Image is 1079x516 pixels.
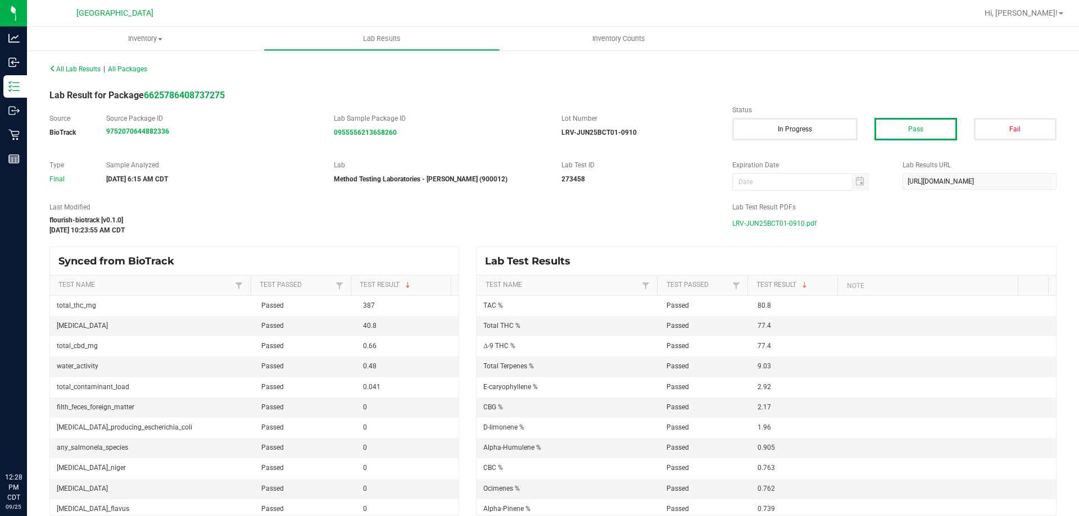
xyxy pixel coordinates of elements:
[334,129,397,136] a: 0955556213658260
[57,444,128,451] span: any_salmonela_species
[363,423,367,431] span: 0
[363,505,367,513] span: 0
[974,118,1057,140] button: Fail
[758,464,775,472] span: 0.763
[58,255,183,267] span: Synced from BioTrack
[33,424,47,438] iframe: Resource center unread badge
[348,34,416,44] span: Lab Results
[232,278,246,293] a: Filter
[800,281,809,290] span: Sortable
[261,423,284,431] span: Passed
[27,34,264,44] span: Inventory
[49,216,123,224] strong: flourish-biotrack [v0.1.0]
[57,322,108,330] span: [MEDICAL_DATA]
[260,281,333,290] a: Test PassedSortable
[264,27,500,51] a: Lab Results
[103,65,105,73] span: |
[837,276,1018,296] th: Note
[57,464,126,472] span: [MEDICAL_DATA]_niger
[333,278,346,293] a: Filter
[5,472,22,503] p: 12:28 PM CDT
[667,322,689,330] span: Passed
[667,281,729,290] a: Test PassedSortable
[729,278,743,293] a: Filter
[667,505,689,513] span: Passed
[106,175,168,183] strong: [DATE] 6:15 AM CDT
[334,113,545,124] label: Lab Sample Package ID
[261,362,284,370] span: Passed
[483,464,503,472] span: CBC %
[732,215,817,232] span: LRV-JUN25BCT01-0910.pdf
[49,174,89,184] div: Final
[8,105,20,116] inline-svg: Outbound
[108,65,147,73] span: All Packages
[667,302,689,309] span: Passed
[57,342,98,350] span: total_cbd_mg
[49,65,101,73] span: All Lab Results
[106,113,317,124] label: Source Package ID
[483,485,520,492] span: Ocimenes %
[483,322,520,330] span: Total THC %
[758,505,775,513] span: 0.739
[261,403,284,411] span: Passed
[261,444,284,451] span: Passed
[8,57,20,68] inline-svg: Inbound
[667,485,689,492] span: Passed
[261,464,284,472] span: Passed
[363,342,377,350] span: 0.66
[732,118,858,140] button: In Progress
[577,34,660,44] span: Inventory Counts
[758,342,771,350] span: 77.4
[261,302,284,309] span: Passed
[758,383,771,391] span: 2.92
[49,226,125,234] strong: [DATE] 10:23:55 AM CDT
[732,105,1057,115] label: Status
[57,505,129,513] span: [MEDICAL_DATA]_flavus
[27,27,264,51] a: Inventory
[106,127,169,135] a: 9752070644882336
[483,444,541,451] span: Alpha-Humulene %
[483,423,524,431] span: D-limonene %
[49,160,89,170] label: Type
[874,118,957,140] button: Pass
[261,322,284,330] span: Passed
[261,505,284,513] span: Passed
[486,281,639,290] a: Test NameSortable
[561,175,585,183] strong: 273458
[363,485,367,492] span: 0
[363,362,377,370] span: 0.48
[106,160,317,170] label: Sample Analyzed
[8,129,20,140] inline-svg: Retail
[363,403,367,411] span: 0
[57,403,134,411] span: filth_feces_foreign_matter
[57,485,108,492] span: [MEDICAL_DATA]
[57,423,192,431] span: [MEDICAL_DATA]_producing_escherichia_coli
[404,281,412,290] span: Sortable
[758,322,771,330] span: 77.4
[500,27,737,51] a: Inventory Counts
[144,90,225,101] a: 6625786408737275
[561,129,637,136] strong: LRV-JUN25BCT01-0910
[483,403,503,411] span: CBG %
[363,444,367,451] span: 0
[57,302,96,309] span: total_thc_mg
[363,464,367,472] span: 0
[363,322,377,330] span: 40.8
[639,278,652,293] a: Filter
[667,342,689,350] span: Passed
[667,383,689,391] span: Passed
[485,255,579,267] span: Lab Test Results
[261,342,284,350] span: Passed
[483,505,531,513] span: Alpha-Pinene %
[667,444,689,451] span: Passed
[8,153,20,165] inline-svg: Reports
[758,403,771,411] span: 2.17
[360,281,447,290] a: Test ResultSortable
[261,485,284,492] span: Passed
[58,281,232,290] a: Test NameSortable
[11,426,45,460] iframe: Resource center
[756,281,833,290] a: Test ResultSortable
[363,302,375,309] span: 387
